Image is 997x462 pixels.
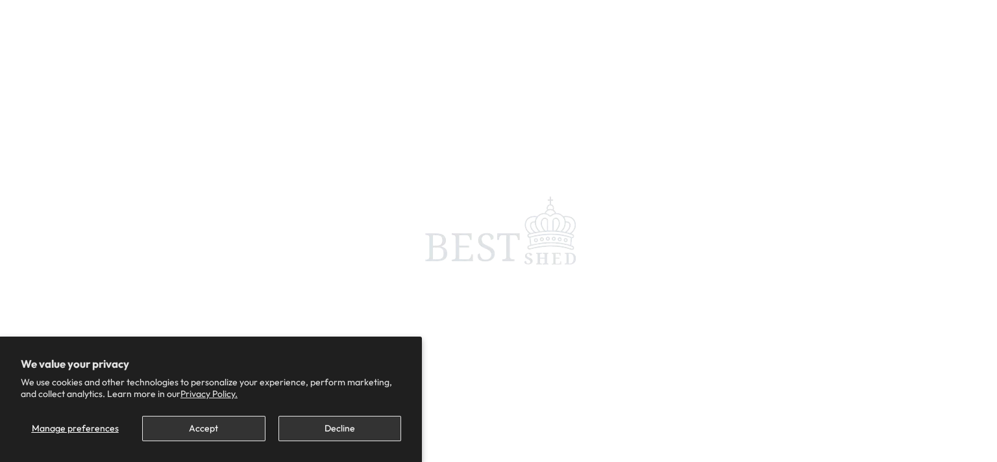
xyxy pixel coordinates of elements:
h2: We value your privacy [21,357,401,370]
p: We use cookies and other technologies to personalize your experience, perform marketing, and coll... [21,376,401,400]
button: Manage preferences [21,416,129,441]
span: Manage preferences [32,422,119,434]
a: Privacy Policy. [180,388,238,400]
button: Accept [142,416,265,441]
button: Decline [278,416,401,441]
